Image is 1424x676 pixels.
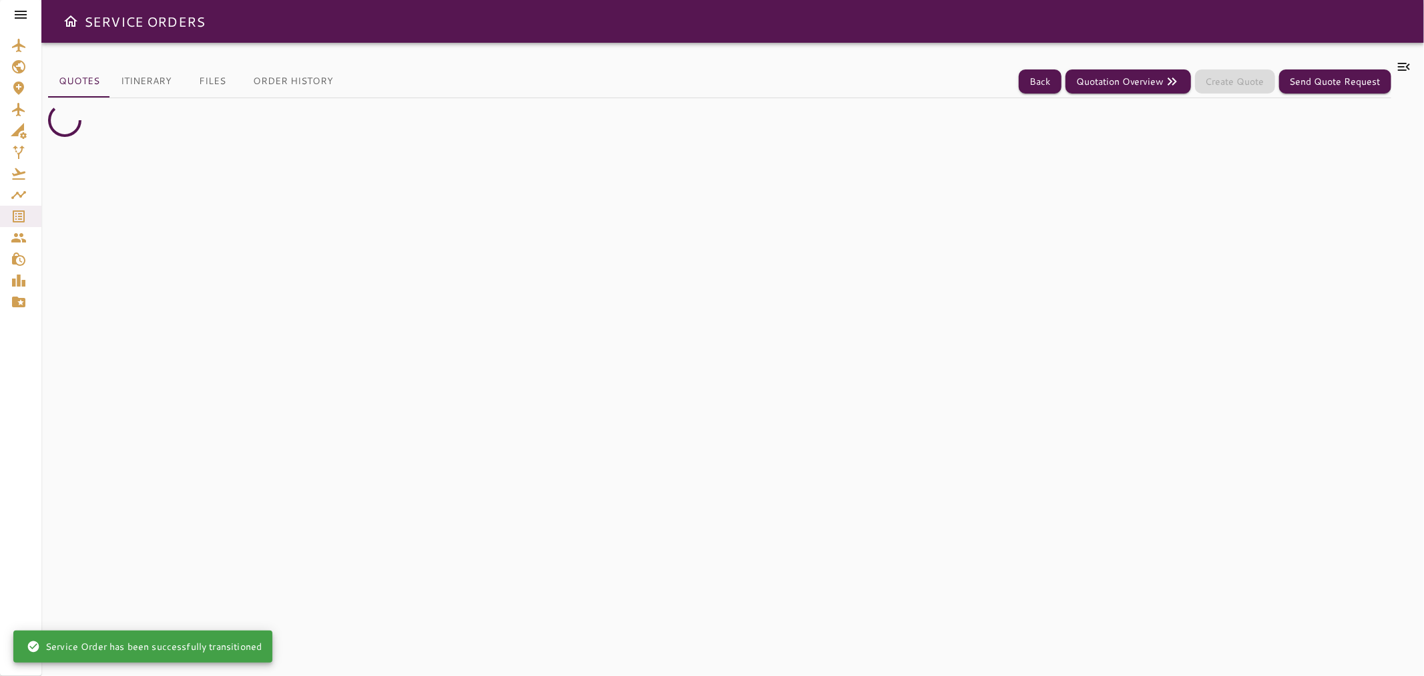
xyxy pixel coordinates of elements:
button: Send Quote Request [1279,69,1391,94]
div: Service Order has been successfully transitioned [27,635,262,659]
button: Itinerary [110,65,182,98]
button: Order History [242,65,344,98]
button: Open drawer [57,8,84,35]
button: Back [1019,69,1061,94]
button: Quotation Overview [1065,69,1191,94]
button: Quotes [48,65,110,98]
h6: SERVICE ORDERS [84,11,205,32]
div: basic tabs example [48,65,344,98]
button: Files [182,65,242,98]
